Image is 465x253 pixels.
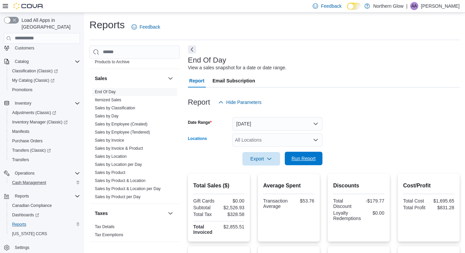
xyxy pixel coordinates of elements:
div: $2,855.51 [220,224,244,229]
a: Inventory Manager (Classic) [7,117,83,127]
strong: Total Invoiced [193,224,212,235]
span: Feedback [321,3,341,9]
span: [US_STATE] CCRS [12,231,47,237]
label: Date Range [188,120,212,125]
a: Sales by Product [95,170,125,175]
span: Settings [12,243,80,252]
span: Manifests [9,128,80,136]
div: Total Discount [333,198,357,209]
button: Canadian Compliance [7,201,83,210]
div: $1,695.65 [430,198,454,204]
div: -$179.77 [360,198,384,204]
input: Dark Mode [347,3,361,10]
div: Total Tax [193,212,218,217]
span: Manifests [12,129,29,134]
a: Sales by Invoice [95,138,124,143]
span: Transfers [9,156,80,164]
button: Open list of options [313,137,318,143]
a: Itemized Sales [95,98,121,102]
a: Products to Archive [95,60,129,64]
h2: Average Spent [263,182,314,190]
a: Sales by Product per Day [95,194,141,199]
a: Sales by Product & Location [95,178,146,183]
span: Export [246,152,276,166]
a: Promotions [9,86,35,94]
h2: Total Sales ($) [193,182,244,190]
button: Next [188,45,196,53]
span: Customers [12,44,80,52]
h2: Discounts [333,182,384,190]
span: Reports [9,220,80,228]
button: [US_STATE] CCRS [7,229,83,239]
span: Cash Management [9,179,80,187]
a: Purchase Orders [9,137,45,145]
span: My Catalog (Classic) [9,76,80,84]
h2: Cost/Profit [403,182,454,190]
div: Total Profit [403,205,427,210]
div: Loyalty Redemptions [333,210,361,221]
a: My Catalog (Classic) [9,76,57,84]
span: Operations [12,169,80,177]
button: Taxes [95,210,165,217]
button: Cash Management [7,178,83,187]
span: Report [189,74,204,87]
button: Run Report [285,152,322,165]
a: Sales by Product & Location per Day [95,186,161,191]
h1: Reports [89,18,125,32]
div: $2,526.93 [220,205,244,210]
button: Transfers [7,155,83,165]
span: Email Subscription [212,74,255,87]
div: $328.58 [220,212,244,217]
a: Canadian Compliance [9,202,54,210]
div: $0.00 [363,210,384,216]
button: Hide Parameters [216,96,264,109]
button: Settings [1,243,83,252]
span: Promotions [9,86,80,94]
span: Dashboards [12,212,39,218]
span: Transfers (Classic) [12,148,51,153]
button: Operations [1,169,83,178]
a: Dashboards [9,211,42,219]
span: Canadian Compliance [9,202,80,210]
button: Reports [7,220,83,229]
div: $53.76 [290,198,314,204]
a: Tax Exemptions [95,232,123,237]
button: Inventory [1,99,83,108]
span: Reports [15,193,29,199]
span: Transfers (Classic) [9,146,80,154]
span: Classification (Classic) [12,68,58,74]
span: Run Report [292,155,316,162]
button: Catalog [12,58,31,66]
a: Manifests [9,128,32,136]
p: Northern Glow [373,2,403,10]
button: [DATE] [232,117,322,131]
span: Inventory [15,101,31,106]
a: Reports [9,220,29,228]
a: Classification (Classic) [7,66,83,76]
span: Inventory Manager (Classic) [12,119,68,125]
span: Adjustments (Classic) [12,110,56,115]
a: Classification (Classic) [9,67,61,75]
span: Load All Apps in [GEOGRAPHIC_DATA] [19,17,80,30]
a: Sales by Invoice & Product [95,146,143,151]
a: Adjustments (Classic) [9,109,59,117]
a: [US_STATE] CCRS [9,230,50,238]
a: Settings [12,244,32,252]
h3: Report [188,98,210,106]
a: End Of Day [95,89,116,94]
span: Washington CCRS [9,230,80,238]
span: Reports [12,192,80,200]
p: [PERSON_NAME] [421,2,460,10]
a: Transfers (Classic) [7,146,83,155]
a: Inventory Manager (Classic) [9,118,70,126]
div: Sales [89,88,180,204]
span: Canadian Compliance [12,203,52,208]
span: Operations [15,171,35,176]
a: Sales by Employee (Created) [95,122,148,126]
button: Customers [1,43,83,53]
button: Reports [12,192,32,200]
span: Catalog [12,58,80,66]
div: Transaction Average [263,198,288,209]
div: Alison Albert [410,2,418,10]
